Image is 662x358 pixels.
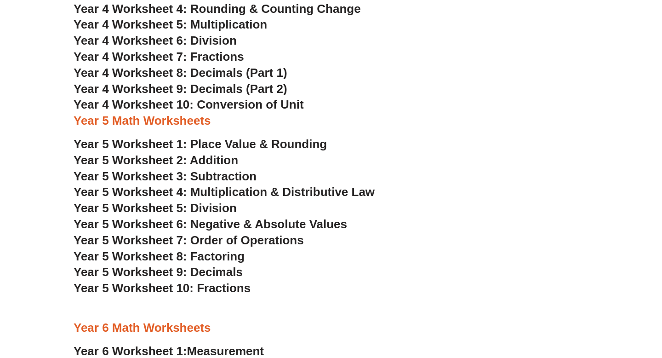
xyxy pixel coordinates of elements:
a: Year 5 Worksheet 4: Multiplication & Distributive Law [74,185,375,199]
span: Year 6 Worksheet 1: [74,344,187,358]
a: Year 4 Worksheet 8: Decimals (Part 1) [74,66,287,80]
a: Year 4 Worksheet 7: Fractions [74,50,244,64]
a: Year 5 Worksheet 2: Addition [74,153,238,167]
iframe: Chat Widget [504,254,662,358]
h3: Year 5 Math Worksheets [74,113,588,129]
a: Year 6 Worksheet 1:Measurement [74,344,264,358]
a: Year 5 Worksheet 9: Decimals [74,265,243,279]
a: Year 4 Worksheet 4: Rounding & Counting Change [74,2,361,16]
a: Year 4 Worksheet 5: Multiplication [74,17,267,31]
span: Measurement [187,344,264,358]
a: Year 5 Worksheet 1: Place Value & Rounding [74,137,327,151]
a: Year 5 Worksheet 7: Order of Operations [74,233,304,247]
a: Year 4 Worksheet 9: Decimals (Part 2) [74,82,287,96]
a: Year 5 Worksheet 8: Factoring [74,249,245,263]
a: Year 5 Worksheet 5: Division [74,201,237,215]
a: Year 5 Worksheet 10: Fractions [74,281,251,295]
a: Year 4 Worksheet 10: Conversion of Unit [74,98,304,111]
a: Year 4 Worksheet 6: Division [74,34,237,47]
a: Year 5 Worksheet 3: Subtraction [74,169,257,183]
h3: Year 6 Math Worksheets [74,320,588,336]
a: Year 5 Worksheet 6: Negative & Absolute Values [74,217,347,231]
